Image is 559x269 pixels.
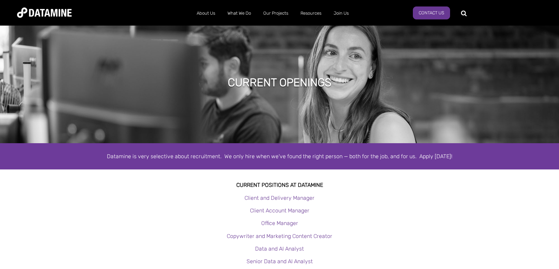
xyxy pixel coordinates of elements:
a: About Us [191,4,221,22]
img: Datamine [17,8,72,18]
a: Join Us [327,4,355,22]
a: Copywriter and Marketing Content Creator [227,233,332,239]
div: Datamine is very selective about recruitment. We only hire when we've found the right person — bo... [85,152,474,161]
a: Resources [294,4,327,22]
a: Data and AI Analyst [255,245,304,252]
a: Client and Delivery Manager [244,195,315,201]
a: Senior Data and AI Analyst [247,258,313,265]
a: Client Account Manager [250,207,309,214]
a: What We Do [221,4,257,22]
a: Contact Us [413,6,450,19]
a: Our Projects [257,4,294,22]
strong: Current Positions at datamine [236,182,323,188]
a: Office Manager [261,220,298,226]
h1: Current Openings [228,75,332,90]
